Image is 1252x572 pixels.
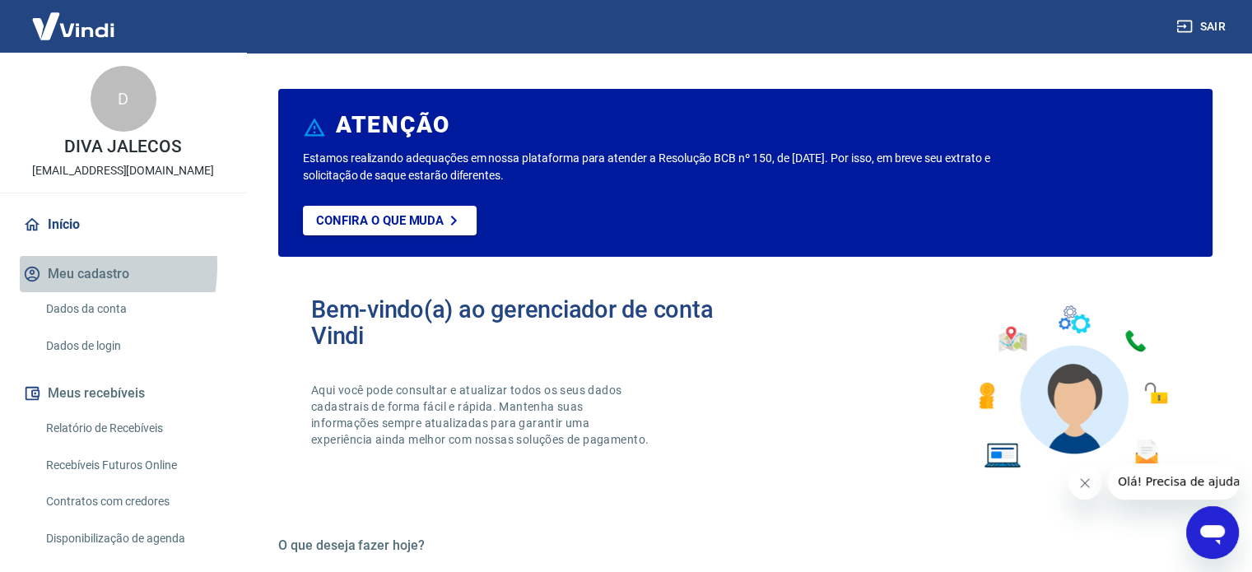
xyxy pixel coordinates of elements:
a: Recebíveis Futuros Online [40,449,226,482]
img: Imagem de um avatar masculino com diversos icones exemplificando as funcionalidades do gerenciado... [964,296,1180,478]
a: Início [20,207,226,243]
div: D [91,66,156,132]
p: Estamos realizando adequações em nossa plataforma para atender a Resolução BCB nº 150, de [DATE].... [303,150,1011,184]
button: Meus recebíveis [20,375,226,412]
iframe: Mensagem da empresa [1108,463,1239,500]
iframe: Botão para abrir a janela de mensagens [1186,506,1239,559]
p: DIVA JALECOS [64,138,181,156]
iframe: Fechar mensagem [1068,467,1101,500]
h2: Bem-vindo(a) ao gerenciador de conta Vindi [311,296,746,349]
p: [EMAIL_ADDRESS][DOMAIN_NAME] [32,162,214,179]
span: Olá! Precisa de ajuda? [10,12,138,25]
a: Disponibilização de agenda [40,522,226,556]
p: Confira o que muda [316,213,444,228]
a: Dados da conta [40,292,226,326]
img: Vindi [20,1,127,51]
h6: ATENÇÃO [336,117,450,133]
p: Aqui você pode consultar e atualizar todos os seus dados cadastrais de forma fácil e rápida. Mant... [311,382,652,448]
button: Sair [1173,12,1232,42]
a: Dados de login [40,329,226,363]
a: Confira o que muda [303,206,477,235]
button: Meu cadastro [20,256,226,292]
a: Relatório de Recebíveis [40,412,226,445]
a: Contratos com credores [40,485,226,519]
h5: O que deseja fazer hoje? [278,537,1212,554]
